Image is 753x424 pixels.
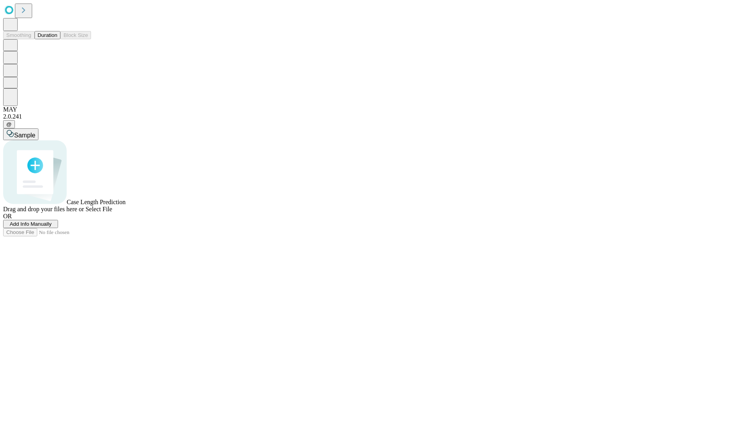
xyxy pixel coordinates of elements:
[3,113,750,120] div: 2.0.241
[3,120,15,128] button: @
[10,221,52,227] span: Add Info Manually
[6,121,12,127] span: @
[3,128,38,140] button: Sample
[60,31,91,39] button: Block Size
[3,213,12,219] span: OR
[3,206,84,212] span: Drag and drop your files here or
[3,220,58,228] button: Add Info Manually
[3,31,35,39] button: Smoothing
[3,106,750,113] div: MAY
[14,132,35,139] span: Sample
[35,31,60,39] button: Duration
[85,206,112,212] span: Select File
[67,199,125,205] span: Case Length Prediction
